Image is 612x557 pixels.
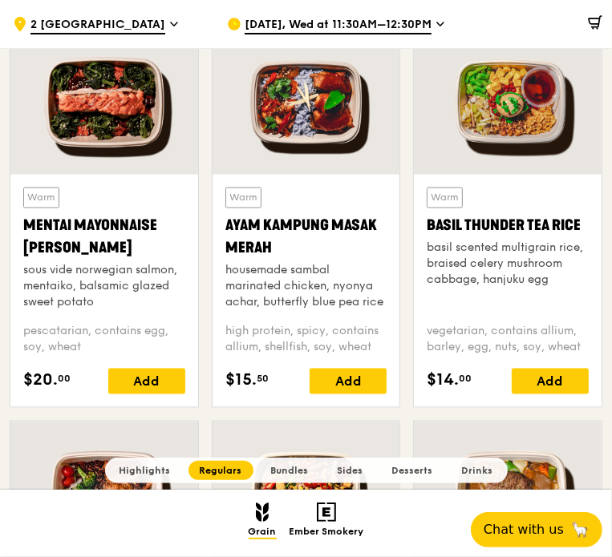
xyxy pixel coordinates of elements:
[23,188,59,208] div: Warm
[459,373,472,385] span: 00
[225,263,387,311] div: housemade sambal marinated chicken, nyonya achar, butterfly blue pea rice
[512,369,589,394] div: Add
[310,369,387,394] div: Add
[427,324,589,356] div: vegetarian, contains allium, barley, egg, nuts, soy, wheat
[471,512,602,547] button: Chat with us🦙
[58,373,71,385] span: 00
[225,215,387,260] div: Ayam Kampung Masak Merah
[245,17,432,34] span: [DATE], Wed at 11:30AM–12:30PM
[570,520,590,539] span: 🦙
[23,324,185,356] div: pescatarian, contains egg, soy, wheat
[290,526,364,539] span: Ember Smokery
[427,215,589,237] div: Basil Thunder Tea Rice
[427,188,463,208] div: Warm
[30,17,165,34] span: 2 [GEOGRAPHIC_DATA]
[108,369,185,394] div: Add
[427,369,459,393] span: $14.
[225,188,261,208] div: Warm
[225,324,387,356] div: high protein, spicy, contains allium, shellfish, soy, wheat
[484,520,564,539] span: Chat with us
[427,240,589,289] div: basil scented multigrain rice, braised celery mushroom cabbage, hanjuku egg
[23,215,185,260] div: Mentai Mayonnaise [PERSON_NAME]
[23,263,185,311] div: sous vide norwegian salmon, mentaiko, balsamic glazed sweet potato
[256,503,270,522] img: Grain mobile logo
[317,503,336,522] img: Ember Smokery mobile logo
[249,526,277,539] span: Grain
[225,369,257,393] span: $15.
[257,373,269,385] span: 50
[23,369,58,393] span: $20.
